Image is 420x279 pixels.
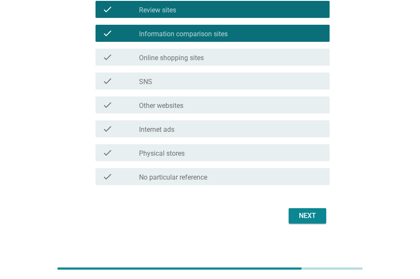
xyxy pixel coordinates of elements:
[289,208,326,224] button: Next
[139,6,176,15] label: Review sites
[295,211,319,221] div: Next
[102,100,113,110] i: check
[102,124,113,134] i: check
[139,102,183,110] label: Other websites
[139,125,174,134] label: Internet ads
[102,171,113,182] i: check
[139,149,185,158] label: Physical stores
[139,173,207,182] label: No particular reference
[139,78,152,86] label: SNS
[102,4,113,15] i: check
[139,30,228,38] label: Information comparison sites
[102,52,113,62] i: check
[139,54,204,62] label: Online shopping sites
[102,76,113,86] i: check
[102,148,113,158] i: check
[102,28,113,38] i: check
